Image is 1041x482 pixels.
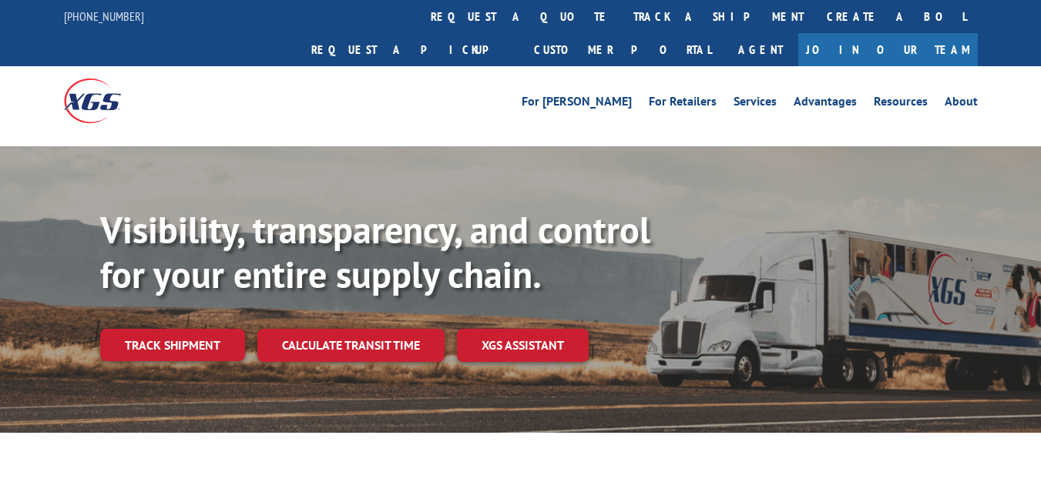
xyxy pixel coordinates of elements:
[649,95,717,112] a: For Retailers
[300,33,522,66] a: Request a pickup
[794,95,857,112] a: Advantages
[723,33,798,66] a: Agent
[798,33,978,66] a: Join Our Team
[945,95,978,112] a: About
[457,329,589,362] a: XGS ASSISTANT
[257,329,445,362] a: Calculate transit time
[64,8,144,24] a: [PHONE_NUMBER]
[100,329,245,361] a: Track shipment
[874,95,928,112] a: Resources
[734,95,777,112] a: Services
[522,95,632,112] a: For [PERSON_NAME]
[522,33,723,66] a: Customer Portal
[100,206,650,298] b: Visibility, transparency, and control for your entire supply chain.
